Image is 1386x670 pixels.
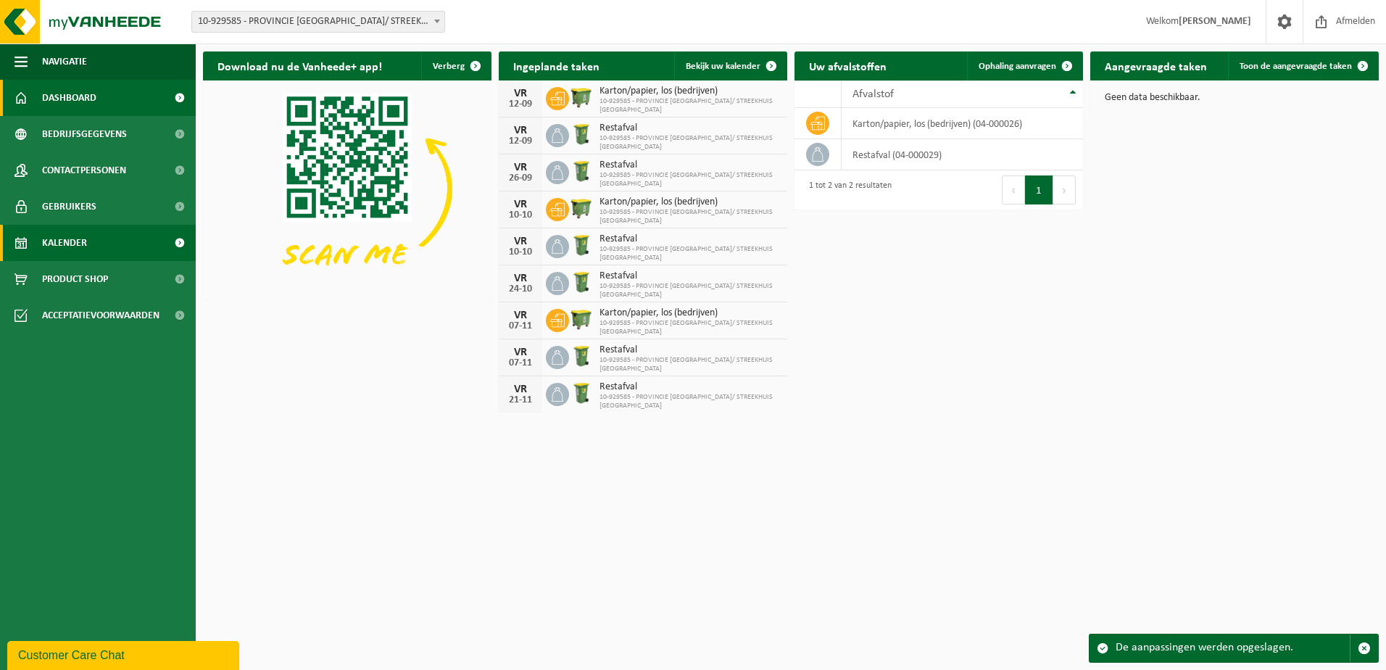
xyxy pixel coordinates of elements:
div: VR [506,273,535,284]
span: 10-929585 - PROVINCIE WEST-VLAANDEREN/ STREEKHUIS ZUID WEST-VLAANDEREN - KORTRIJK [192,12,444,32]
div: 1 tot 2 van 2 resultaten [802,174,892,206]
div: 21-11 [506,395,535,405]
span: Dashboard [42,80,96,116]
div: 10-10 [506,247,535,257]
span: 10-929585 - PROVINCIE [GEOGRAPHIC_DATA]/ STREEKHUIS [GEOGRAPHIC_DATA] [599,319,780,336]
div: 26-09 [506,173,535,183]
span: Product Shop [42,261,108,297]
h2: Download nu de Vanheede+ app! [203,51,397,80]
div: 12-09 [506,136,535,146]
a: Bekijk uw kalender [674,51,786,80]
span: 10-929585 - PROVINCIE [GEOGRAPHIC_DATA]/ STREEKHUIS [GEOGRAPHIC_DATA] [599,282,780,299]
img: WB-1100-HPE-GN-51 [569,196,594,220]
span: Gebruikers [42,189,96,225]
img: WB-0240-HPE-GN-51 [569,344,594,368]
span: Karton/papier, los (bedrijven) [599,197,780,208]
span: Restafval [599,123,780,134]
h2: Uw afvalstoffen [794,51,901,80]
div: VR [506,384,535,395]
img: WB-0240-HPE-GN-51 [569,270,594,294]
div: VR [506,162,535,173]
span: 10-929585 - PROVINCIE [GEOGRAPHIC_DATA]/ STREEKHUIS [GEOGRAPHIC_DATA] [599,97,780,115]
span: Karton/papier, los (bedrijven) [599,86,780,97]
span: 10-929585 - PROVINCIE [GEOGRAPHIC_DATA]/ STREEKHUIS [GEOGRAPHIC_DATA] [599,393,780,410]
span: Navigatie [42,44,87,80]
button: Verberg [421,51,490,80]
div: 24-10 [506,284,535,294]
div: 07-11 [506,321,535,331]
span: 10-929585 - PROVINCIE [GEOGRAPHIC_DATA]/ STREEKHUIS [GEOGRAPHIC_DATA] [599,208,780,226]
span: Ophaling aanvragen [979,62,1056,71]
span: 10-929585 - PROVINCIE [GEOGRAPHIC_DATA]/ STREEKHUIS [GEOGRAPHIC_DATA] [599,171,780,189]
span: Restafval [599,233,780,245]
iframe: chat widget [7,638,242,670]
span: Bekijk uw kalender [686,62,760,71]
td: restafval (04-000029) [842,139,1083,170]
span: Contactpersonen [42,152,126,189]
span: 10-929585 - PROVINCIE [GEOGRAPHIC_DATA]/ STREEKHUIS [GEOGRAPHIC_DATA] [599,356,780,373]
span: Acceptatievoorwaarden [42,297,159,334]
span: Restafval [599,270,780,282]
button: Next [1053,175,1076,204]
img: WB-0240-HPE-GN-51 [569,381,594,405]
div: 07-11 [506,358,535,368]
div: VR [506,347,535,358]
span: Restafval [599,160,780,171]
button: Previous [1002,175,1025,204]
img: WB-0240-HPE-GN-51 [569,122,594,146]
span: Restafval [599,344,780,356]
span: Restafval [599,381,780,393]
img: WB-1100-HPE-GN-51 [569,85,594,109]
img: Download de VHEPlus App [203,80,491,297]
span: 10-929585 - PROVINCIE [GEOGRAPHIC_DATA]/ STREEKHUIS [GEOGRAPHIC_DATA] [599,134,780,152]
div: 12-09 [506,99,535,109]
img: WB-1100-HPE-GN-51 [569,307,594,331]
div: VR [506,199,535,210]
span: 10-929585 - PROVINCIE WEST-VLAANDEREN/ STREEKHUIS ZUID WEST-VLAANDEREN - KORTRIJK [191,11,445,33]
div: 10-10 [506,210,535,220]
p: Geen data beschikbaar. [1105,93,1364,103]
span: Bedrijfsgegevens [42,116,127,152]
div: VR [506,125,535,136]
img: WB-0240-HPE-GN-51 [569,233,594,257]
div: VR [506,88,535,99]
td: karton/papier, los (bedrijven) (04-000026) [842,108,1083,139]
button: 1 [1025,175,1053,204]
a: Toon de aangevraagde taken [1228,51,1377,80]
h2: Ingeplande taken [499,51,614,80]
span: 10-929585 - PROVINCIE [GEOGRAPHIC_DATA]/ STREEKHUIS [GEOGRAPHIC_DATA] [599,245,780,262]
strong: [PERSON_NAME] [1179,16,1251,27]
a: Ophaling aanvragen [967,51,1082,80]
span: Afvalstof [852,88,894,100]
span: Verberg [433,62,465,71]
div: VR [506,236,535,247]
span: Karton/papier, los (bedrijven) [599,307,780,319]
span: Toon de aangevraagde taken [1240,62,1352,71]
div: VR [506,310,535,321]
span: Kalender [42,225,87,261]
h2: Aangevraagde taken [1090,51,1221,80]
div: De aanpassingen werden opgeslagen. [1116,634,1350,662]
img: WB-0240-HPE-GN-51 [569,159,594,183]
